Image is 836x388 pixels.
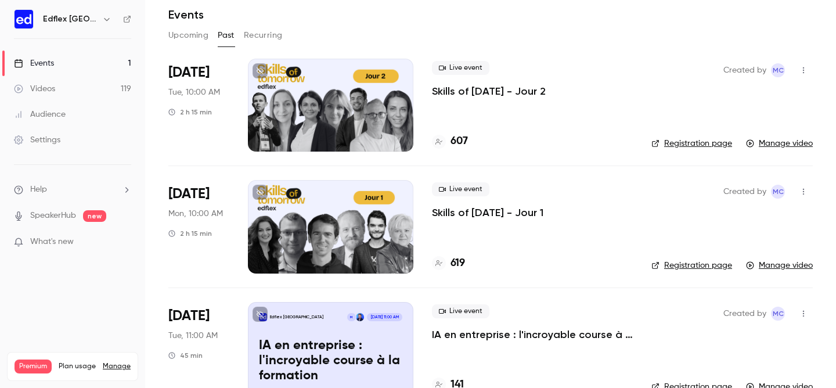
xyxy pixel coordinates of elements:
span: Mon, 10:00 AM [168,208,223,220]
span: MC [773,185,784,199]
div: 2 h 15 min [168,229,212,238]
button: Recurring [244,26,283,45]
a: Skills of [DATE] - Jour 1 [432,206,543,220]
a: Manage [103,362,131,371]
span: Live event [432,182,489,196]
li: help-dropdown-opener [14,184,131,196]
div: 2 h 15 min [168,107,212,117]
span: new [83,210,106,222]
span: [DATE] [168,63,210,82]
span: [DATE] 11:00 AM [367,313,402,321]
span: [DATE] [168,185,210,203]
a: Registration page [651,260,732,271]
div: Settings [14,134,60,146]
span: [DATE] [168,307,210,325]
span: Manon Cousin [771,185,785,199]
div: 45 min [168,351,203,360]
span: Tue, 11:00 AM [168,330,218,342]
a: Registration page [651,138,732,149]
button: Past [218,26,235,45]
h4: 607 [451,134,468,149]
div: Events [14,58,54,69]
span: Manon Cousin [771,307,785,321]
span: Live event [432,304,489,318]
a: 619 [432,256,465,271]
span: MC [773,63,784,77]
span: MC [773,307,784,321]
div: Audience [14,109,66,120]
span: Created by [723,63,766,77]
span: Help [30,184,47,196]
a: 607 [432,134,468,149]
span: Live event [432,61,489,75]
img: Clément Meslin [356,313,364,321]
a: Manage video [746,138,813,149]
p: Edflex [GEOGRAPHIC_DATA] [270,314,323,320]
div: Videos [14,83,55,95]
span: Tue, 10:00 AM [168,87,220,98]
button: Upcoming [168,26,208,45]
span: Created by [723,185,766,199]
div: Sep 23 Tue, 10:00 AM (Europe/Berlin) [168,59,229,152]
span: Plan usage [59,362,96,371]
span: What's new [30,236,74,248]
h1: Events [168,8,204,21]
h4: 619 [451,256,465,271]
span: Premium [15,360,52,373]
div: M [347,312,356,322]
a: Manage video [746,260,813,271]
a: IA en entreprise : l'incroyable course à la formation [432,328,633,342]
span: Created by [723,307,766,321]
div: Sep 22 Mon, 10:00 AM (Europe/Berlin) [168,180,229,273]
a: Skills of [DATE] - Jour 2 [432,84,546,98]
p: IA en entreprise : l'incroyable course à la formation [259,339,402,383]
a: SpeakerHub [30,210,76,222]
span: Manon Cousin [771,63,785,77]
img: Edflex France [15,10,33,28]
h6: Edflex [GEOGRAPHIC_DATA] [43,13,98,25]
